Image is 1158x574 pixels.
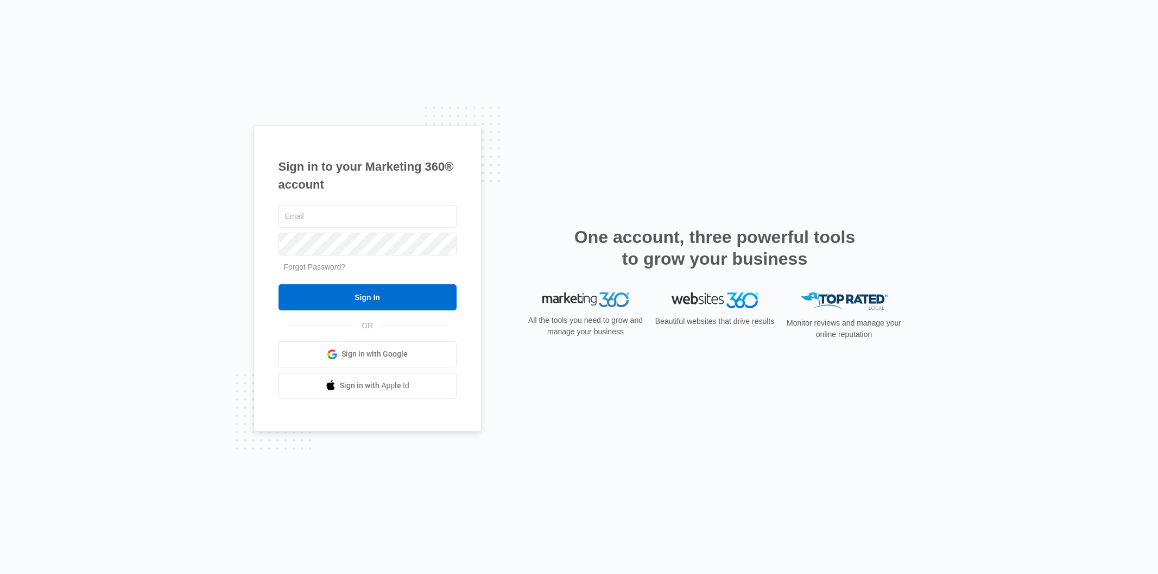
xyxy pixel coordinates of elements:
[571,226,859,270] h2: One account, three powerful tools to grow your business
[801,292,888,310] img: Top Rated Local
[654,316,776,327] p: Beautiful websites that drive results
[525,315,647,338] p: All the tools you need to grow and manage your business
[340,380,409,391] span: Sign in with Apple Id
[279,284,457,310] input: Sign In
[341,348,408,360] span: Sign in with Google
[279,373,457,399] a: Sign in with Apple Id
[542,292,629,308] img: Marketing 360
[783,317,905,340] p: Monitor reviews and manage your online reputation
[672,292,758,308] img: Websites 360
[284,263,346,271] a: Forgot Password?
[354,320,381,332] span: OR
[279,158,457,194] h1: Sign in to your Marketing 360® account
[279,341,457,367] a: Sign in with Google
[279,205,457,228] input: Email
